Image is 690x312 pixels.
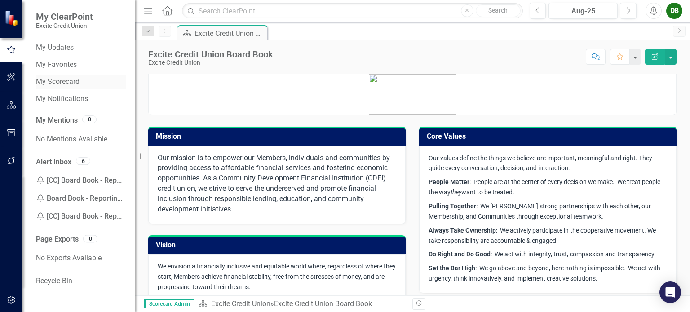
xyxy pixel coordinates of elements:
[429,202,651,220] span: : We [PERSON_NAME] strong partnerships with each other, our Membership, and Communities through e...
[659,281,681,303] div: Open Intercom Messenger
[36,234,79,245] a: Page Exports
[211,299,270,308] a: Excite Credit Union
[158,263,396,290] span: We envision a financially inclusive and equitable world where, regardless of where they start, Me...
[83,235,97,242] div: 0
[429,227,656,244] span: : We actively participate in the cooperative movement. We take responsibility are accountable & e...
[36,115,78,126] a: My Mentions
[36,157,71,167] a: Alert Inbox
[148,59,273,66] div: Excite Credit Union
[36,276,126,286] a: Recycle Bin
[156,241,401,249] h3: Vision
[36,77,126,87] a: My Scorecard
[429,250,656,258] span: : We act with integrity, trust, compassion and transparency.
[158,153,396,215] p: Our mission is to empower our Members, individuals and communities by providing access to afforda...
[274,299,372,308] div: Excite Credit Union Board Book
[429,178,660,196] span: : People are at the center of every decision we make. We treat people the way want to be treated.
[429,154,652,172] span: Our values define the things we believe are important, meaningful and right. They guide every con...
[76,157,90,165] div: 6
[429,264,660,282] span: : We go above and beyond, here nothing is impossible. We act with urgency, think innovatively, an...
[4,10,20,26] img: ClearPoint Strategy
[666,3,682,19] button: DB
[199,299,406,309] div: »
[36,94,126,104] a: My Notifications
[429,202,476,210] strong: Pulling Together
[36,249,126,267] div: No Exports Available
[82,115,97,123] div: 0
[195,28,265,39] div: Excite Credit Union Board Book
[429,264,475,272] strong: Set the Bar High
[429,227,496,234] strong: Always Take Ownership
[148,49,273,59] div: Excite Credit Union Board Book
[476,4,521,17] button: Search
[36,11,93,22] span: My ClearPoint
[548,3,618,19] button: Aug-25
[156,132,401,141] h3: Mission
[36,130,126,148] div: No Mentions Available
[429,178,469,185] strong: People Matter
[182,3,522,19] input: Search ClearPoint...
[36,207,126,225] div: [CC] Board Book - Reporting Update Reminders Reminder
[36,189,126,207] div: Board Book - Reporting Update Reminders Reminder
[36,60,126,70] a: My Favorites
[144,299,194,308] span: Scorecard Admin
[36,22,93,29] small: Excite Credit Union
[488,7,508,14] span: Search
[427,132,672,141] h3: Core Values
[429,250,491,258] strong: Do Right and Do Good
[369,74,456,115] img: mceclip1.png
[552,6,615,17] div: Aug-25
[36,171,126,189] div: [CC] Board Book - Reporting Update Reminders Reminder
[451,189,461,196] em: they
[36,43,126,53] a: My Updates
